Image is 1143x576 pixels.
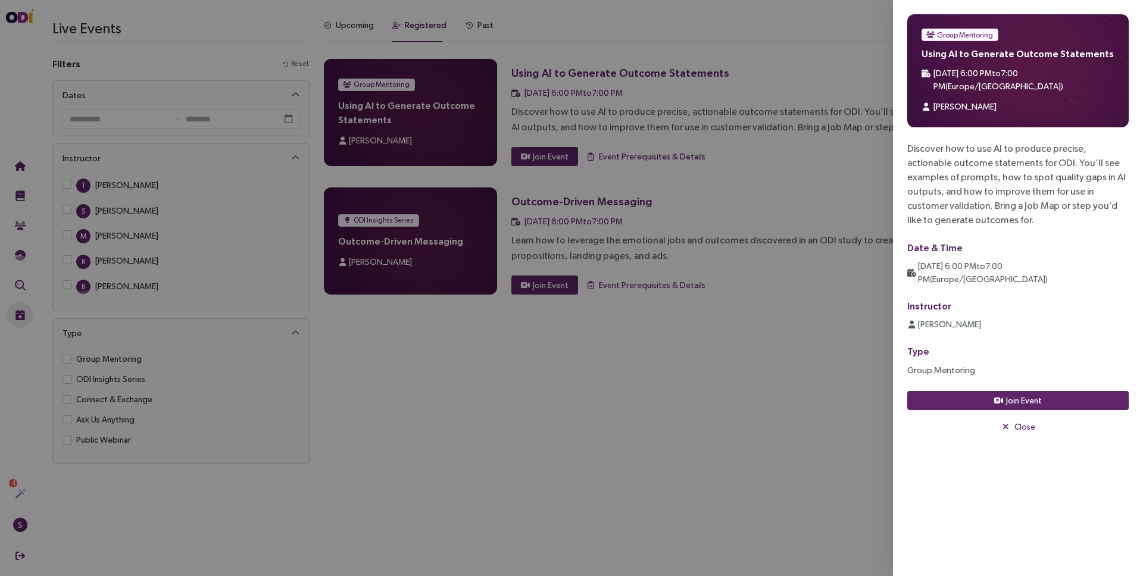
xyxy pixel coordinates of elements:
span: Join Event [1006,394,1042,407]
label: Date & Time [907,242,963,253]
span: Close [1014,420,1035,433]
label: Type [907,346,929,356]
button: Join Event [907,391,1129,410]
span: [DATE] 6:00 PM to 7:00 PM ( Europe/[GEOGRAPHIC_DATA] ) [933,68,1063,91]
div: Discover how to use AI to produce precise, actionable outcome statements for ODI. You’ll see exam... [907,142,1129,227]
span: [DATE] 6:00 PM to 7:00 PM ( Europe/[GEOGRAPHIC_DATA] ) [918,261,1048,284]
button: Close [907,417,1129,436]
p: Group Mentoring [907,363,1129,377]
div: [PERSON_NAME] [933,100,997,113]
h4: Using AI to Generate Outcome Statements [922,48,1114,60]
span: Group Mentoring [937,29,993,41]
label: Instructor [907,300,951,311]
div: [PERSON_NAME] [918,318,981,331]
